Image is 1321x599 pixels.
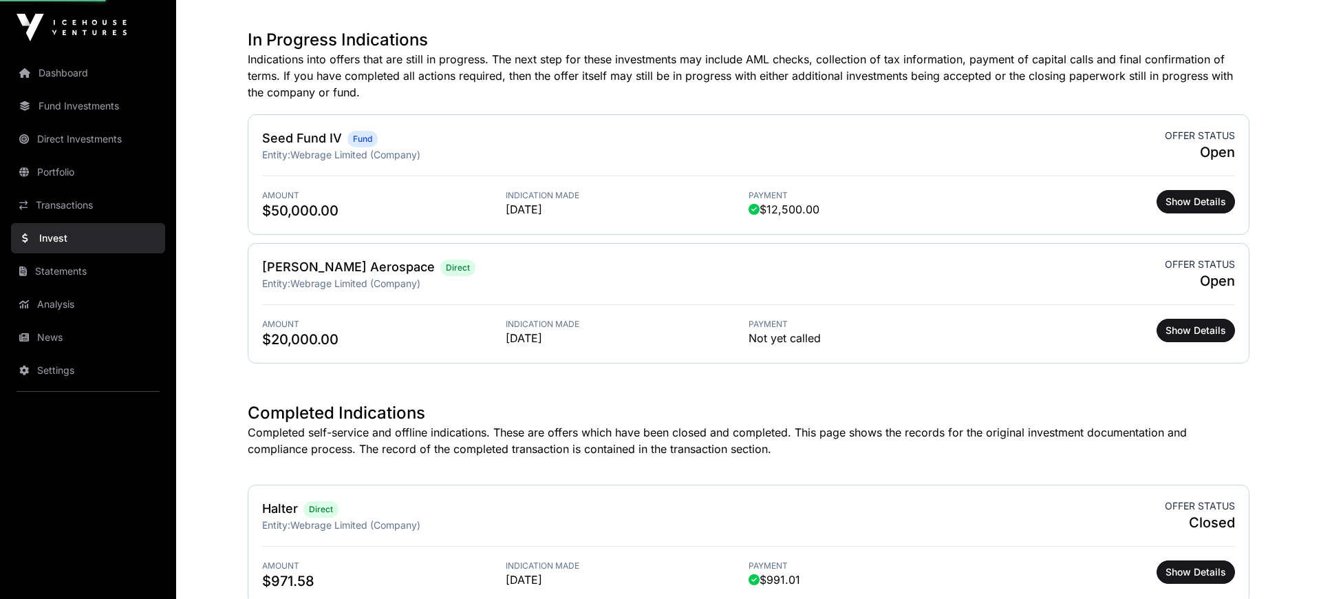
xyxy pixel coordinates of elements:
span: $991.01 [749,571,800,588]
span: Not yet called [749,330,821,346]
span: $971.58 [262,571,506,591]
span: Webrage Limited (Company) [290,149,420,160]
span: Open [1165,271,1235,291]
span: Indication Made [506,319,749,330]
span: [DATE] [506,201,749,218]
a: Transactions [11,190,165,220]
span: Indication Made [506,190,749,201]
a: Portfolio [11,157,165,187]
span: Fund [353,134,372,145]
span: Webrage Limited (Company) [290,277,420,289]
span: Amount [262,190,506,201]
span: Offer status [1165,499,1235,513]
a: Statements [11,256,165,286]
span: Entity: [262,277,290,289]
a: [PERSON_NAME] Aerospace [262,260,435,274]
span: Open [1165,143,1235,162]
span: Payment [749,319,992,330]
span: Indication Made [506,560,749,571]
button: Show Details [1157,190,1235,213]
p: Indications into offers that are still in progress. The next step for these investments may inclu... [248,51,1249,101]
span: Show Details [1166,195,1226,209]
span: [DATE] [506,330,749,346]
a: News [11,322,165,353]
a: Fund Investments [11,91,165,121]
span: $50,000.00 [262,201,506,220]
a: Direct Investments [11,124,165,154]
span: Amount [262,560,506,571]
span: Entity: [262,519,290,531]
span: Offer status [1165,129,1235,143]
span: Show Details [1166,324,1226,337]
span: Payment [749,190,992,201]
span: Amount [262,319,506,330]
span: Direct [309,504,333,515]
a: Invest [11,223,165,253]
span: $20,000.00 [262,330,506,349]
img: Icehouse Ventures Logo [17,14,127,41]
button: Show Details [1157,560,1235,584]
span: Closed [1165,513,1235,532]
span: Payment [749,560,992,571]
span: Webrage Limited (Company) [290,519,420,531]
span: Offer status [1165,258,1235,271]
a: Dashboard [11,58,165,88]
a: Seed Fund IV [262,131,342,145]
span: Entity: [262,149,290,160]
iframe: Chat Widget [1252,533,1321,599]
a: Settings [11,355,165,386]
span: [DATE] [506,571,749,588]
h1: Completed Indications [248,402,1249,424]
h2: Halter [262,499,298,518]
p: Completed self-service and offline indications. These are offers which have been closed and compl... [248,424,1249,457]
span: Show Details [1166,565,1226,579]
a: Analysis [11,289,165,319]
span: $12,500.00 [749,201,819,218]
span: Direct [446,262,470,273]
h1: In Progress Indications [248,29,1249,51]
button: Show Details [1157,319,1235,342]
